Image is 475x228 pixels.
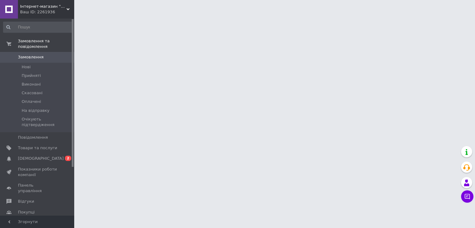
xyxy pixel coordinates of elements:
button: Чат з покупцем [461,190,473,203]
span: Інтернет-магазин "Медтехніка" [20,4,66,9]
span: Замовлення та повідомлення [18,38,74,49]
span: Виконані [22,82,41,87]
div: Ваш ID: 2261936 [20,9,74,15]
span: Замовлення [18,54,44,60]
span: Скасовані [22,90,43,96]
span: 2 [65,156,71,161]
span: Панель управління [18,183,57,194]
span: Покупці [18,209,35,215]
span: Товари та послуги [18,145,57,151]
span: Повідомлення [18,135,48,140]
span: Оплачені [22,99,41,104]
input: Пошук [3,22,73,33]
span: [DEMOGRAPHIC_DATA] [18,156,64,161]
span: Показники роботи компанії [18,167,57,178]
span: На відправку [22,108,49,113]
span: Очікують підтвердження [22,116,72,128]
span: Прийняті [22,73,41,78]
span: Відгуки [18,199,34,204]
span: Нові [22,64,31,70]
